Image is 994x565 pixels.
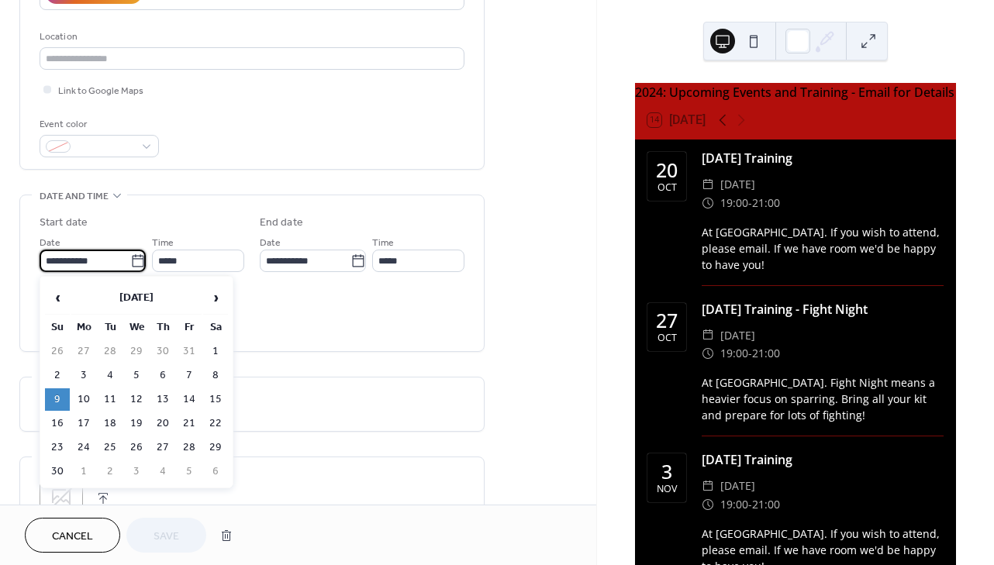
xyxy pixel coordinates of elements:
[177,364,202,387] td: 7
[58,83,143,99] span: Link to Google Maps
[150,388,175,411] td: 13
[260,235,281,251] span: Date
[752,194,780,212] span: 21:00
[702,374,944,423] div: At [GEOGRAPHIC_DATA]. Fight Night means a heavier focus on sparring. Bring all your kit and prepa...
[372,235,394,251] span: Time
[177,460,202,483] td: 5
[177,436,202,459] td: 28
[45,460,70,483] td: 30
[45,340,70,363] td: 26
[150,412,175,435] td: 20
[150,460,175,483] td: 4
[98,460,123,483] td: 2
[98,364,123,387] td: 4
[748,495,752,514] span: -
[720,495,748,514] span: 19:00
[720,326,755,345] span: [DATE]
[661,462,672,481] div: 3
[748,194,752,212] span: -
[124,388,149,411] td: 12
[71,436,96,459] td: 24
[40,215,88,231] div: Start date
[720,477,755,495] span: [DATE]
[748,344,752,363] span: -
[702,194,714,212] div: ​
[124,340,149,363] td: 29
[45,412,70,435] td: 16
[656,311,678,330] div: 27
[71,388,96,411] td: 10
[702,224,944,273] div: At [GEOGRAPHIC_DATA]. If you wish to attend, please email. If we have room we'd be happy to have ...
[203,460,228,483] td: 6
[702,326,714,345] div: ​
[71,460,96,483] td: 1
[150,364,175,387] td: 6
[752,495,780,514] span: 21:00
[40,116,156,133] div: Event color
[46,282,69,313] span: ‹
[702,477,714,495] div: ​
[203,316,228,339] th: Sa
[203,388,228,411] td: 15
[124,460,149,483] td: 3
[52,529,93,545] span: Cancel
[45,388,70,411] td: 9
[40,235,60,251] span: Date
[203,340,228,363] td: 1
[177,316,202,339] th: Fr
[71,340,96,363] td: 27
[720,175,755,194] span: [DATE]
[720,344,748,363] span: 19:00
[152,235,174,251] span: Time
[702,495,714,514] div: ​
[752,344,780,363] span: 21:00
[25,518,120,553] button: Cancel
[657,484,677,494] div: Nov
[98,436,123,459] td: 25
[40,29,461,45] div: Location
[98,340,123,363] td: 28
[98,412,123,435] td: 18
[177,388,202,411] td: 14
[657,333,677,343] div: Oct
[150,340,175,363] td: 30
[98,388,123,411] td: 11
[71,364,96,387] td: 3
[702,300,944,319] div: [DATE] Training - Fight Night
[702,344,714,363] div: ​
[40,477,83,520] div: ;
[150,436,175,459] td: 27
[71,412,96,435] td: 17
[71,281,202,315] th: [DATE]
[702,149,944,167] div: [DATE] Training
[260,215,303,231] div: End date
[204,282,227,313] span: ›
[177,412,202,435] td: 21
[124,364,149,387] td: 5
[203,412,228,435] td: 22
[203,436,228,459] td: 29
[124,436,149,459] td: 26
[45,316,70,339] th: Su
[45,364,70,387] td: 2
[656,160,678,180] div: 20
[45,436,70,459] td: 23
[635,83,956,102] div: 2024: Upcoming Events and Training - Email for Details
[702,175,714,194] div: ​
[720,194,748,212] span: 19:00
[124,316,149,339] th: We
[71,316,96,339] th: Mo
[150,316,175,339] th: Th
[203,364,228,387] td: 8
[40,188,109,205] span: Date and time
[124,412,149,435] td: 19
[177,340,202,363] td: 31
[657,183,677,193] div: Oct
[98,316,123,339] th: Tu
[702,450,944,469] div: [DATE] Training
